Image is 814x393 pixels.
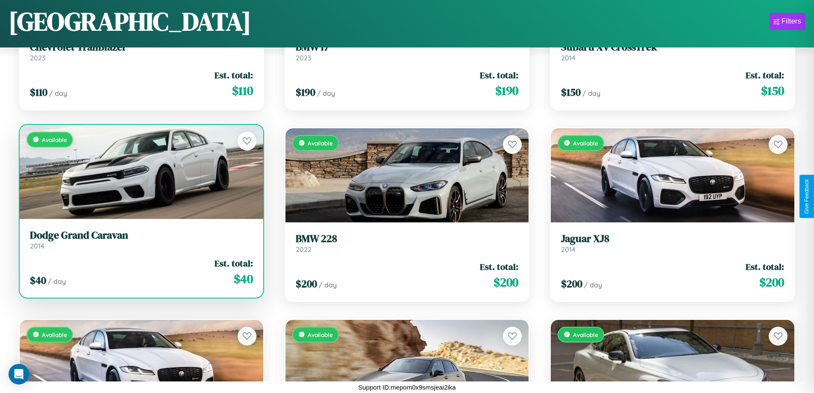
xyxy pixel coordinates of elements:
span: 2022 [296,245,311,254]
span: / day [319,281,337,289]
span: Est. total: [746,69,784,81]
span: Est. total: [746,260,784,273]
span: / day [49,89,67,98]
a: Chevrolet Trailblazer2023 [30,41,253,62]
span: / day [582,89,600,98]
p: Support ID: mepom0x9smsjeai2ika [358,381,455,393]
span: 2014 [561,53,576,62]
span: Available [308,331,333,338]
span: 2023 [296,53,311,62]
h1: [GEOGRAPHIC_DATA] [9,4,251,39]
span: Available [308,139,333,147]
a: Subaru XV CrossTrek2014 [561,41,784,62]
span: / day [317,89,335,98]
span: Est. total: [480,260,518,273]
a: Dodge Grand Caravan2014 [30,229,253,250]
span: $ 190 [495,82,518,99]
span: Est. total: [480,69,518,81]
h3: Subaru XV CrossTrek [561,41,784,53]
span: $ 40 [30,273,46,287]
div: Open Intercom Messenger [9,364,29,384]
span: 2014 [561,245,576,254]
a: Jaguar XJ82014 [561,233,784,254]
span: Available [42,136,67,143]
a: BMW i72023 [296,41,519,62]
span: Est. total: [215,69,253,81]
span: $ 200 [296,277,317,291]
h3: Dodge Grand Caravan [30,229,253,242]
span: $ 110 [30,85,47,99]
button: Filters [769,13,805,30]
span: $ 40 [234,270,253,287]
span: $ 190 [296,85,315,99]
div: Filters [782,17,801,26]
span: Available [573,331,598,338]
span: 2014 [30,242,44,250]
span: $ 110 [232,82,253,99]
div: Give Feedback [804,179,810,214]
span: $ 200 [494,274,518,291]
span: / day [584,281,602,289]
span: / day [48,277,66,286]
span: Available [42,331,67,338]
span: $ 200 [759,274,784,291]
span: Est. total: [215,257,253,269]
span: $ 150 [761,82,784,99]
span: 2023 [30,53,45,62]
span: Available [573,139,598,147]
h3: BMW 228 [296,233,519,245]
h3: BMW i7 [296,41,519,53]
span: $ 200 [561,277,582,291]
h3: Chevrolet Trailblazer [30,41,253,53]
a: BMW 2282022 [296,233,519,254]
span: $ 150 [561,85,581,99]
h3: Jaguar XJ8 [561,233,784,245]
